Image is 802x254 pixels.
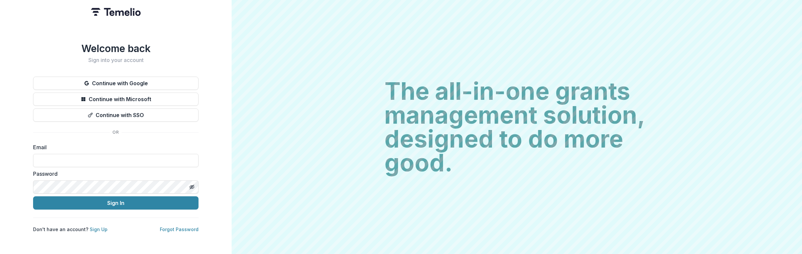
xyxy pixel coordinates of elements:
[187,182,197,192] button: Toggle password visibility
[91,8,141,16] img: Temelio
[33,93,199,106] button: Continue with Microsoft
[33,57,199,63] h2: Sign into your account
[33,42,199,54] h1: Welcome back
[90,226,108,232] a: Sign Up
[160,226,199,232] a: Forgot Password
[33,170,195,178] label: Password
[33,196,199,210] button: Sign In
[33,108,199,122] button: Continue with SSO
[33,226,108,233] p: Don't have an account?
[33,77,199,90] button: Continue with Google
[33,143,195,151] label: Email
